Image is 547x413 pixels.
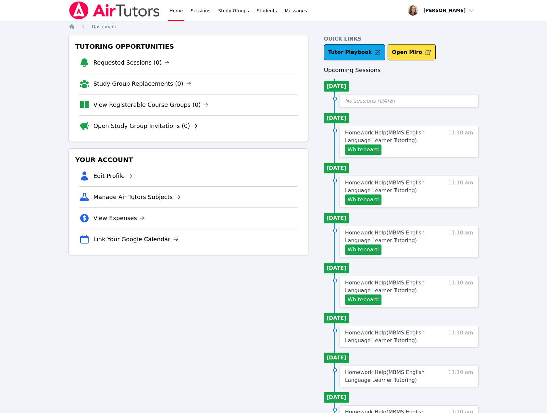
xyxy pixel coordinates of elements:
h3: Your Account [74,154,303,166]
span: 11:10 am [448,369,473,384]
li: [DATE] [324,263,349,273]
li: [DATE] [324,213,349,223]
span: Messages [285,7,307,14]
a: Requested Sessions (0) [93,58,170,67]
a: Tutor Playbook [324,44,385,60]
button: Open Miro [388,44,435,60]
a: Homework Help(MBMS English Language Learner Tutoring) [345,179,441,194]
span: 11:10 am [448,129,473,155]
span: 11:10 am [448,279,473,305]
a: Homework Help(MBMS English Language Learner Tutoring) [345,369,441,384]
button: Whiteboard [345,244,382,255]
span: Homework Help ( MBMS English Language Learner Tutoring ) [345,180,425,194]
span: 11:10 am [448,329,473,344]
a: View Registerable Course Groups (0) [93,100,209,109]
li: [DATE] [324,163,349,173]
a: Homework Help(MBMS English Language Learner Tutoring) [345,329,441,344]
span: Dashboard [92,24,117,29]
span: No sessions [DATE] [345,98,395,104]
img: Air Tutors [68,1,160,19]
span: Homework Help ( MBMS English Language Learner Tutoring ) [345,330,425,344]
a: View Expenses [93,214,145,223]
a: Edit Profile [93,171,133,181]
span: 11:10 am [448,179,473,205]
a: Link Your Google Calendar [93,235,178,244]
a: Open Study Group Invitations (0) [93,121,198,131]
li: [DATE] [324,81,349,92]
li: [DATE] [324,113,349,123]
h4: Quick Links [324,35,479,43]
button: Whiteboard [345,294,382,305]
a: Homework Help(MBMS English Language Learner Tutoring) [345,129,441,144]
a: Dashboard [92,23,117,30]
span: Homework Help ( MBMS English Language Learner Tutoring ) [345,230,425,244]
span: Homework Help ( MBMS English Language Learner Tutoring ) [345,369,425,383]
a: Homework Help(MBMS English Language Learner Tutoring) [345,229,441,244]
button: Whiteboard [345,144,382,155]
nav: Breadcrumb [68,23,479,30]
a: Manage Air Tutors Subjects [93,193,181,202]
a: Homework Help(MBMS English Language Learner Tutoring) [345,279,441,294]
li: [DATE] [324,353,349,363]
h3: Tutoring Opportunities [74,41,303,52]
li: [DATE] [324,313,349,323]
h3: Upcoming Sessions [324,66,479,75]
span: Homework Help ( MBMS English Language Learner Tutoring ) [345,280,425,294]
li: [DATE] [324,392,349,403]
span: Homework Help ( MBMS English Language Learner Tutoring ) [345,130,425,144]
a: Study Group Replacements (0) [93,79,191,88]
button: Whiteboard [345,194,382,205]
span: 11:10 am [448,229,473,255]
